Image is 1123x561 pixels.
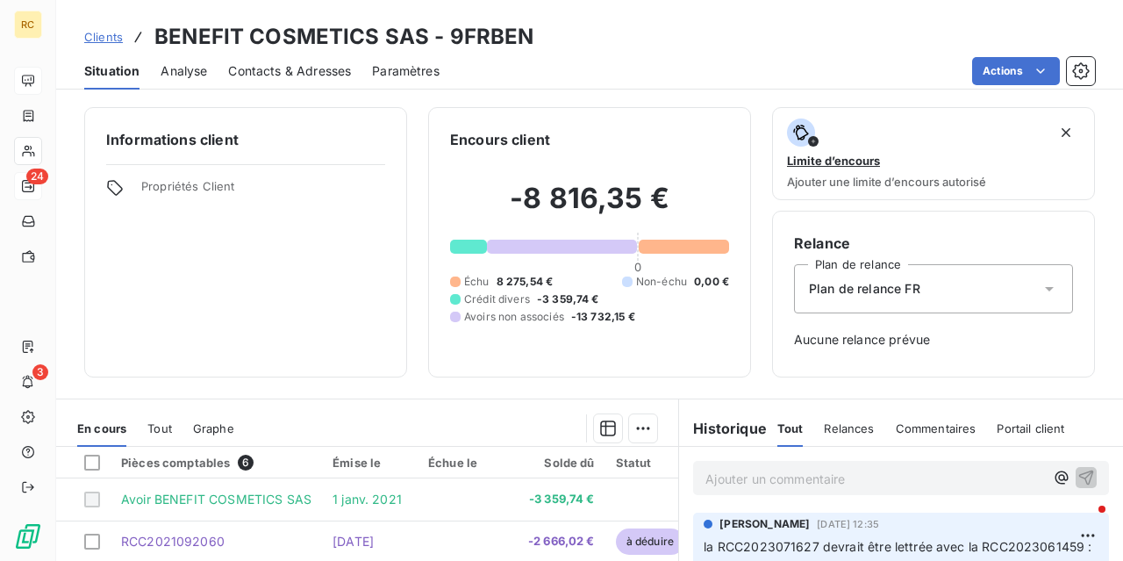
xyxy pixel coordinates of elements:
span: [PERSON_NAME] [719,516,810,532]
span: Contacts & Adresses [228,62,351,80]
span: [DATE] [333,534,374,549]
div: Pièces comptables [121,455,311,471]
div: Solde dû [528,456,595,470]
span: Tout [777,421,804,435]
iframe: Intercom live chat [1063,501,1105,543]
span: à déduire [616,529,684,555]
span: Clients [84,30,123,44]
span: 0,00 € [694,274,729,290]
div: Statut [616,456,684,470]
span: Crédit divers [464,291,530,307]
h6: Relance [794,233,1073,254]
span: 24 [26,169,48,184]
span: 8 275,54 € [497,274,554,290]
span: -3 359,74 € [528,491,595,508]
span: Relances [824,421,874,435]
h2: -8 816,35 € [450,181,729,234]
span: 1 janv. 2021 [333,492,402,507]
span: Tout [147,421,172,435]
span: Propriétés Client [141,179,385,204]
span: Avoirs non associés [464,309,564,325]
span: Commentaires [896,421,976,435]
span: Non-échu [636,274,687,290]
span: Portail client [997,421,1064,435]
span: RCC2021092060 [121,534,225,549]
span: Ajouter une limite d’encours autorisé [787,175,986,189]
span: Plan de relance FR [809,280,920,298]
div: Émise le [333,456,407,470]
img: Logo LeanPay [14,522,42,550]
span: Analyse [161,62,207,80]
div: RC [14,11,42,39]
span: Graphe [193,421,234,435]
h6: Encours client [450,129,550,150]
div: Échue le [428,456,507,470]
a: Clients [84,28,123,46]
button: Limite d’encoursAjouter une limite d’encours autorisé [772,107,1095,200]
span: Avoir BENEFIT COSMETICS SAS [121,492,311,507]
span: -13 732,15 € [571,309,635,325]
h6: Informations client [106,129,385,150]
span: 6 [238,455,254,471]
span: -3 359,74 € [537,291,599,307]
span: Limite d’encours [787,154,880,168]
span: Situation [84,62,139,80]
span: En cours [77,421,126,435]
span: Échu [464,274,490,290]
span: [DATE] 12:35 [817,519,879,529]
h3: BENEFIT COSMETICS SAS - 9FRBEN [154,21,534,53]
span: Aucune relance prévue [794,331,1073,349]
button: Actions [972,57,1060,85]
span: 3 [32,364,48,380]
span: Paramètres [372,62,440,80]
span: 0 [634,260,641,274]
span: -2 666,02 € [528,533,595,550]
h6: Historique [679,418,767,439]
